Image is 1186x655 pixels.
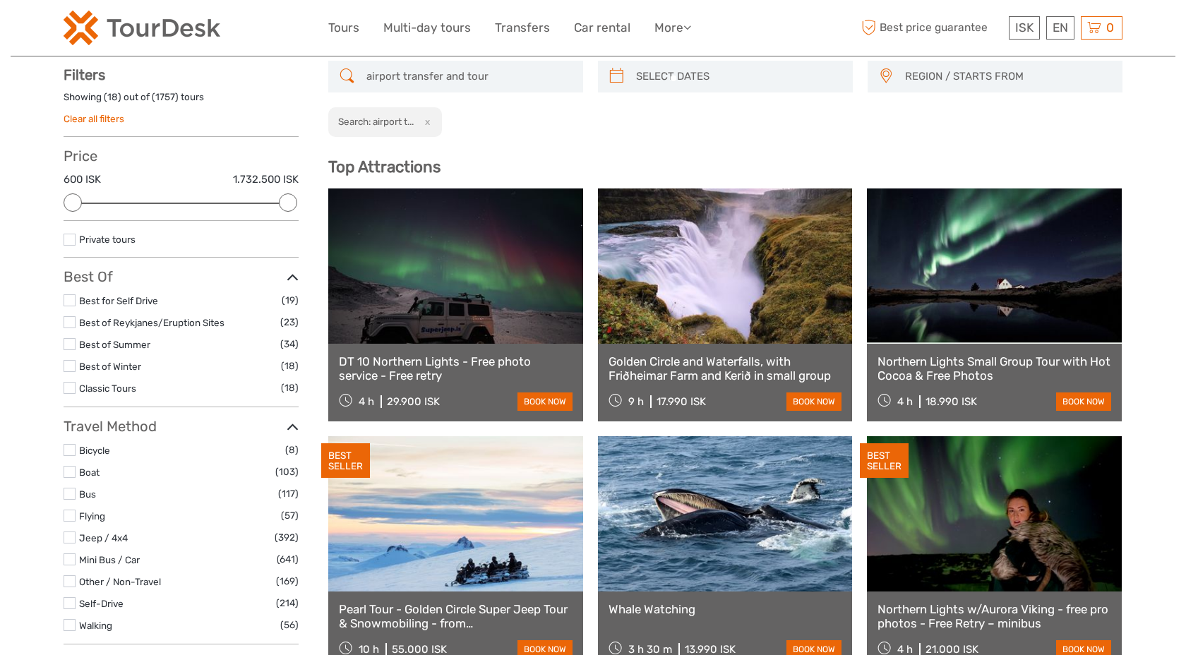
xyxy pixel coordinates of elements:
a: Best of Winter [79,361,141,372]
a: Mini Bus / Car [79,554,140,565]
h2: Search: airport t... [338,116,414,127]
label: 1757 [155,90,175,104]
a: Best for Self Drive [79,295,158,306]
span: (34) [280,336,299,352]
a: Whale Watching [609,602,842,616]
div: 29.900 ISK [387,395,440,408]
span: (392) [275,529,299,546]
span: (18) [281,358,299,374]
h3: Best Of [64,268,299,285]
span: (169) [276,573,299,589]
a: Pearl Tour - Golden Circle Super Jeep Tour & Snowmobiling - from [GEOGRAPHIC_DATA] [339,602,573,631]
input: SEARCH [361,64,576,89]
a: Best of Reykjanes/Eruption Sites [79,317,224,328]
a: book now [1056,392,1111,411]
div: BEST SELLER [860,443,909,479]
span: 4 h [897,395,913,408]
a: Multi-day tours [383,18,471,38]
p: We're away right now. Please check back later! [20,25,160,36]
a: Car rental [574,18,630,38]
div: BEST SELLER [321,443,370,479]
label: 600 ISK [64,172,101,187]
a: Northern Lights Small Group Tour with Hot Cocoa & Free Photos [877,354,1111,383]
a: book now [786,392,841,411]
span: (103) [275,464,299,480]
a: Self-Drive [79,598,124,609]
a: Tours [328,18,359,38]
strong: Filters [64,66,105,83]
span: 0 [1104,20,1116,35]
span: (8) [285,442,299,458]
a: More [654,18,691,38]
a: Northern Lights w/Aurora Viking - free pro photos - Free Retry – minibus [877,602,1111,631]
a: Other / Non-Travel [79,576,161,587]
img: 120-15d4194f-c635-41b9-a512-a3cb382bfb57_logo_small.png [64,11,220,45]
label: 1.732.500 ISK [233,172,299,187]
a: Walking [79,620,112,631]
label: 18 [107,90,118,104]
span: 4 h [359,395,374,408]
span: (23) [280,314,299,330]
div: Showing ( ) out of ( ) tours [64,90,299,112]
div: 17.990 ISK [657,395,706,408]
span: ISK [1015,20,1034,35]
a: Private tours [79,234,136,245]
a: Golden Circle and Waterfalls, with Friðheimar Farm and Kerið in small group [609,354,842,383]
input: SELECT DATES [630,64,846,89]
a: Flying [79,510,105,522]
span: (18) [281,380,299,396]
span: (641) [277,551,299,567]
button: REGION / STARTS FROM [899,65,1115,88]
a: book now [517,392,573,411]
h3: Price [64,148,299,164]
div: EN [1046,16,1074,40]
a: Transfers [495,18,550,38]
div: 18.990 ISK [926,395,977,408]
span: (214) [276,595,299,611]
a: Best of Summer [79,339,150,350]
span: (57) [281,507,299,524]
a: Clear all filters [64,113,124,124]
a: Jeep / 4x4 [79,532,128,543]
button: Open LiveChat chat widget [162,22,179,39]
span: (19) [282,292,299,308]
span: (117) [278,486,299,502]
span: Best price guarantee [858,16,1005,40]
a: DT 10 Northern Lights - Free photo service - Free retry [339,354,573,383]
h3: Travel Method [64,418,299,435]
span: (56) [280,617,299,633]
span: 9 h [628,395,644,408]
button: x [416,114,435,129]
b: Top Attractions [328,157,441,176]
a: Boat [79,467,100,478]
a: Bus [79,488,96,500]
a: Bicycle [79,445,110,456]
a: Classic Tours [79,383,136,394]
